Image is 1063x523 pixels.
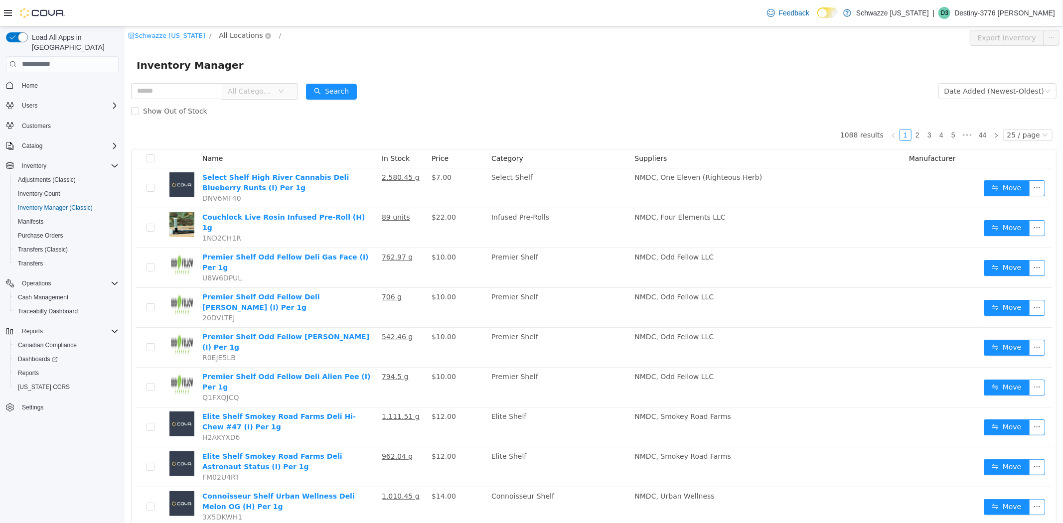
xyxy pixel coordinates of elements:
span: Transfers [18,260,43,267]
td: Elite Shelf [363,421,506,461]
span: Operations [22,279,51,287]
a: 1 [775,103,786,114]
td: Premier Shelf [363,341,506,381]
i: icon: close-circle [141,6,147,12]
span: $22.00 [307,187,331,195]
button: icon: searchSearch [181,57,232,73]
button: Reports [10,366,123,380]
button: Home [2,78,123,93]
div: Destiny-3776 Herrera [938,7,950,19]
span: Traceabilty Dashboard [18,307,78,315]
span: NMDC, Odd Fellow LLC [510,227,589,235]
span: Adjustments (Classic) [18,176,76,184]
button: icon: ellipsis [905,194,920,210]
i: icon: shop [3,6,10,12]
button: Catalog [18,140,46,152]
a: Premier Shelf Odd Fellow Deli Alien Pee (I) Per 1g [78,346,246,365]
u: 1,111.51 g [257,386,295,394]
span: NMDC, Odd Fellow LLC [510,266,589,274]
span: Catalog [18,140,119,152]
a: Home [18,80,42,92]
span: FM02U4RT [78,447,115,455]
button: icon: ellipsis [905,393,920,409]
a: Dashboards [10,352,123,366]
button: Export Inventory [845,3,919,19]
u: 706 g [257,266,277,274]
img: Elite Shelf Smokey Road Farms Deli Astronaut Status (I) Per 1g placeholder [45,425,70,450]
a: Elite Shelf Smokey Road Farms Deli Astronaut Status (I) Per 1g [78,426,218,444]
span: Adjustments (Classic) [14,174,119,186]
img: Premier Shelf Odd Fellow Deli Alien Pee (I) Per 1g hero shot [45,345,70,370]
button: icon: swapMove [859,313,905,329]
span: Traceabilty Dashboard [14,305,119,317]
span: H2AKYXD6 [78,407,116,415]
span: Home [22,82,38,90]
span: Inventory Manager [12,31,125,47]
div: 25 / page [883,103,915,114]
span: NMDC, Smokey Road Farms [510,426,606,434]
span: Name [78,128,98,136]
span: $12.00 [307,386,331,394]
td: Premier Shelf [363,301,506,341]
span: / [154,5,156,13]
button: icon: swapMove [859,393,905,409]
button: icon: swapMove [859,194,905,210]
span: Inventory Manager (Classic) [14,202,119,214]
button: Purchase Orders [10,229,123,243]
a: Transfers [14,258,47,269]
a: Dashboards [14,353,62,365]
a: Connoisseur Shelf Urban Wellness Deli Melon OG (H) Per 1g [78,466,230,484]
u: 762.97 g [257,227,288,235]
span: Transfers [14,258,119,269]
span: $10.00 [307,306,331,314]
span: / [85,5,87,13]
a: Inventory Manager (Classic) [14,202,97,214]
li: 5 [823,103,835,115]
td: Elite Shelf [363,381,506,421]
u: 1,010.45 g [257,466,295,474]
i: icon: right [869,106,875,112]
button: Inventory [18,160,50,172]
span: Inventory [18,160,119,172]
button: icon: swapMove [859,473,905,489]
button: icon: swapMove [859,273,905,289]
li: 2 [787,103,799,115]
button: icon: swapMove [859,234,905,250]
img: Premier Shelf Odd Fellow Deli Boof Sauce (I) Per 1g hero shot [45,305,70,330]
span: Settings [18,401,119,413]
span: $12.00 [307,426,331,434]
a: Premier Shelf Odd Fellow Deli Gas Face (I) Per 1g [78,227,244,245]
span: ••• [835,103,851,115]
span: Inventory [22,162,46,170]
u: 89 units [257,187,286,195]
a: Traceabilty Dashboard [14,305,82,317]
button: icon: ellipsis [905,473,920,489]
u: 794.5 g [257,346,284,354]
a: Adjustments (Classic) [14,174,80,186]
u: 962.04 g [257,426,288,434]
a: Purchase Orders [14,230,67,242]
button: icon: ellipsis [905,313,920,329]
span: Reports [14,367,119,379]
button: Settings [2,400,123,414]
span: Cash Management [18,293,68,301]
button: icon: swapMove [859,353,905,369]
u: 542.46 g [257,306,288,314]
img: Cova [20,8,65,18]
a: 3 [799,103,810,114]
a: Customers [18,120,55,132]
span: [US_STATE] CCRS [18,383,70,391]
button: icon: ellipsis [905,154,920,170]
li: 44 [851,103,866,115]
p: | [933,7,935,19]
a: Transfers (Classic) [14,244,72,256]
img: Select Shelf High River Cannabis Deli Blueberry Runts (I) Per 1g placeholder [45,146,70,171]
a: Canadian Compliance [14,339,81,351]
td: Infused Pre-Rolls [363,182,506,222]
span: R0EJE5LB [78,327,111,335]
span: Price [307,128,324,136]
button: icon: ellipsis [905,273,920,289]
i: icon: down [917,106,923,113]
span: In Stock [257,128,285,136]
button: Inventory [2,159,123,173]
